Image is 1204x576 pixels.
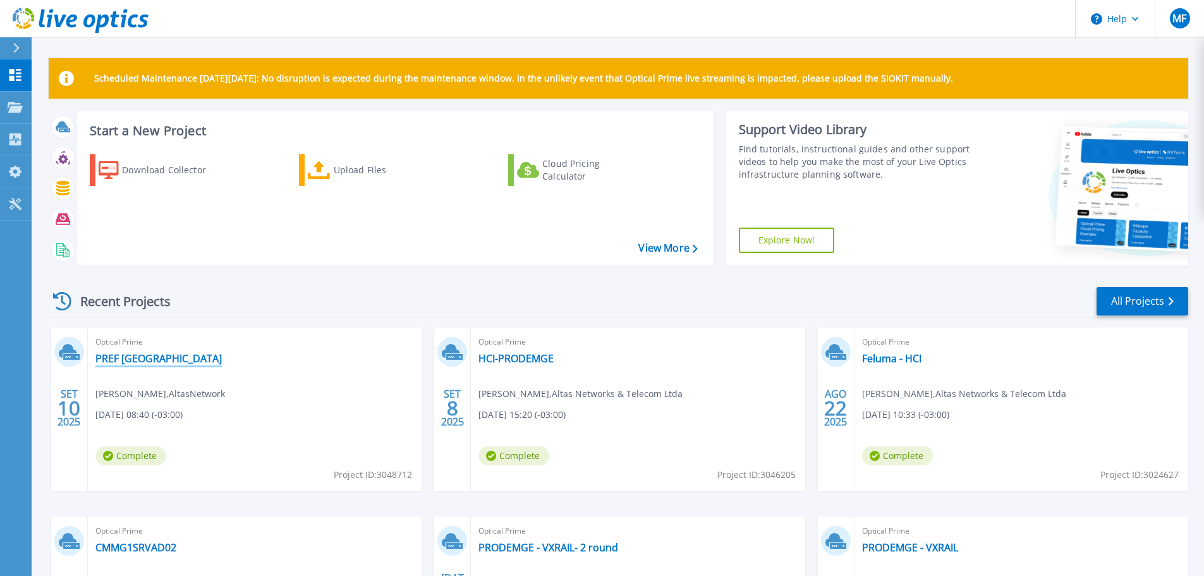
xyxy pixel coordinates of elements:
[824,403,847,414] span: 22
[478,387,683,401] span: [PERSON_NAME] , Altas Networks & Telecom Ltda
[739,121,975,138] div: Support Video Library
[508,154,649,186] a: Cloud Pricing Calculator
[824,385,848,431] div: AGO 2025
[1172,13,1186,23] span: MF
[1100,468,1179,482] span: Project ID: 3024627
[739,228,835,253] a: Explore Now!
[94,73,953,83] p: Scheduled Maintenance [DATE][DATE]: No disruption is expected during the maintenance window. In t...
[542,157,643,183] div: Cloud Pricing Calculator
[57,385,81,431] div: SET 2025
[862,408,949,422] span: [DATE] 10:33 (-03:00)
[441,385,465,431] div: SET 2025
[334,157,435,183] div: Upload Files
[447,403,458,414] span: 8
[95,446,166,465] span: Complete
[478,541,618,554] a: PRODEMGE - VXRAIL- 2 round
[90,154,231,186] a: Download Collector
[478,524,797,538] span: Optical Prime
[862,387,1066,401] span: [PERSON_NAME] , Altas Networks & Telecom Ltda
[95,387,225,401] span: [PERSON_NAME] , AltasNetwork
[638,242,697,254] a: View More
[58,403,80,414] span: 10
[95,524,414,538] span: Optical Prime
[334,468,412,482] span: Project ID: 3048712
[95,352,222,365] a: PREF [GEOGRAPHIC_DATA]
[299,154,440,186] a: Upload Files
[95,408,183,422] span: [DATE] 08:40 (-03:00)
[717,468,796,482] span: Project ID: 3046205
[478,446,549,465] span: Complete
[862,446,933,465] span: Complete
[739,143,975,181] div: Find tutorials, instructional guides and other support videos to help you make the most of your L...
[49,286,188,317] div: Recent Projects
[862,335,1181,349] span: Optical Prime
[862,352,921,365] a: Feluma - HCI
[122,157,223,183] div: Download Collector
[862,524,1181,538] span: Optical Prime
[95,335,414,349] span: Optical Prime
[1097,287,1188,316] a: All Projects
[478,352,554,365] a: HCI-PRODEMGE
[478,335,797,349] span: Optical Prime
[95,541,176,554] a: CMMG1SRVAD02
[90,124,697,138] h3: Start a New Project
[862,541,958,554] a: PRODEMGE - VXRAIL
[478,408,566,422] span: [DATE] 15:20 (-03:00)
